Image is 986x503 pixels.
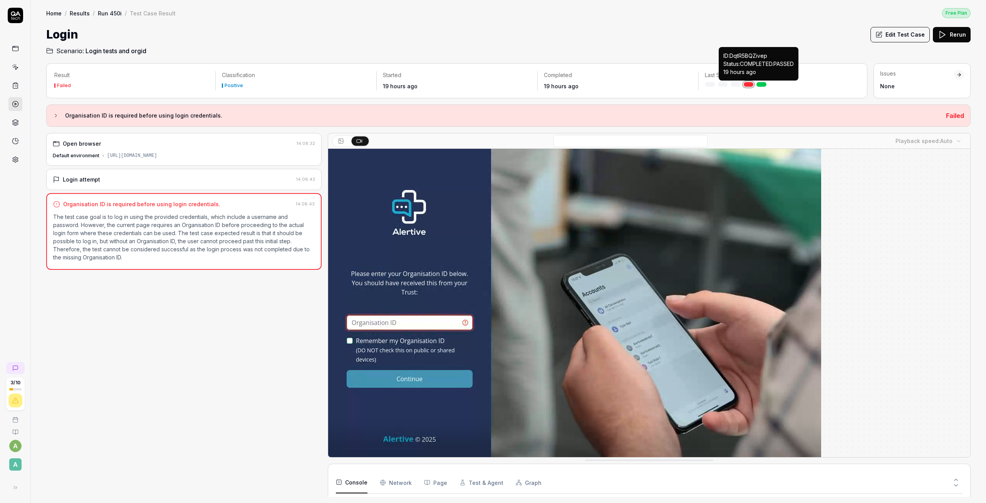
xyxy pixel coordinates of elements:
[933,27,971,42] button: Rerun
[544,83,579,89] time: 19 hours ago
[46,26,78,43] h1: Login
[46,46,146,56] a: Scenario:Login tests and orgid
[130,9,176,17] div: Test Case Result
[53,213,315,261] p: The test case goal is to log in using the provided credentials, which include a username and pass...
[723,52,794,76] p: ID: DqtR5BQZivep Status: COMPLETED . PASSED
[65,111,940,120] h3: Organisation ID is required before using login credentials.
[6,362,25,374] a: New conversation
[3,423,27,435] a: Documentation
[54,71,209,79] p: Result
[380,472,412,493] button: Network
[880,82,954,90] div: None
[46,9,62,17] a: Home
[9,440,22,452] button: a
[70,9,90,17] a: Results
[516,472,542,493] button: Graph
[424,472,447,493] button: Page
[383,71,531,79] p: Started
[86,46,146,56] span: Login tests and orgid
[93,9,95,17] div: /
[383,83,418,89] time: 19 hours ago
[723,69,756,75] time: 19 hours ago
[57,83,71,88] div: Failed
[544,71,692,79] p: Completed
[9,458,22,471] span: A
[53,111,940,120] button: Organisation ID is required before using login credentials.
[880,70,954,77] div: Issues
[63,140,101,148] div: Open browser
[942,8,971,18] button: Free Plan
[946,112,964,119] span: Failed
[705,71,853,79] p: Last 5 Runs
[55,46,84,56] span: Scenario:
[63,200,220,208] div: Organisation ID is required before using login credentials.
[10,380,20,385] span: 3 / 10
[125,9,127,17] div: /
[107,152,157,159] div: [URL][DOMAIN_NAME]
[870,27,930,42] button: Edit Test Case
[3,410,27,423] a: Book a call with us
[98,9,122,17] a: Run 450i
[225,83,243,88] div: Positive
[336,472,367,493] button: Console
[222,71,370,79] p: Classification
[296,177,315,182] time: 14:08:43
[895,137,952,145] div: Playback speed:
[65,9,67,17] div: /
[63,175,100,183] div: Login attempt
[53,152,99,159] div: Default environment
[297,141,315,146] time: 14:08:32
[3,452,27,472] button: A
[459,472,503,493] button: Test & Agent
[296,201,315,207] time: 14:08:43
